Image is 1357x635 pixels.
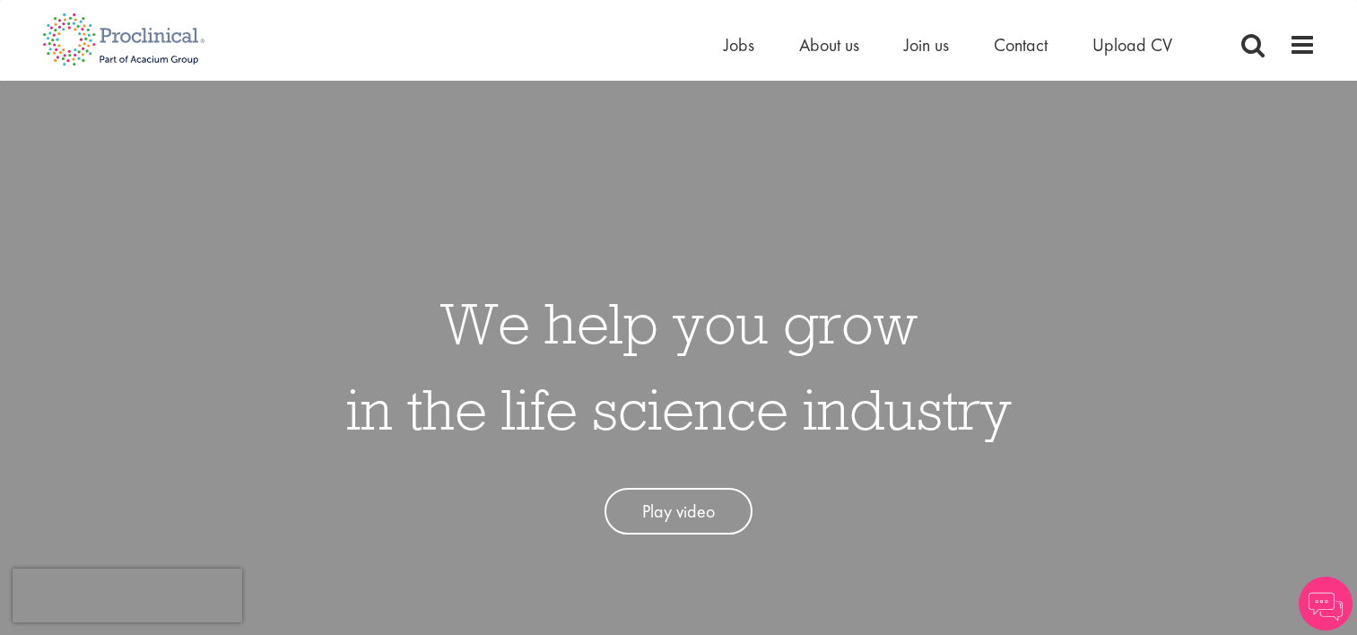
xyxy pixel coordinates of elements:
[605,488,752,535] a: Play video
[799,33,859,57] a: About us
[346,280,1012,452] h1: We help you grow in the life science industry
[724,33,754,57] a: Jobs
[1299,577,1353,631] img: Chatbot
[1092,33,1172,57] a: Upload CV
[994,33,1048,57] a: Contact
[904,33,949,57] a: Join us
